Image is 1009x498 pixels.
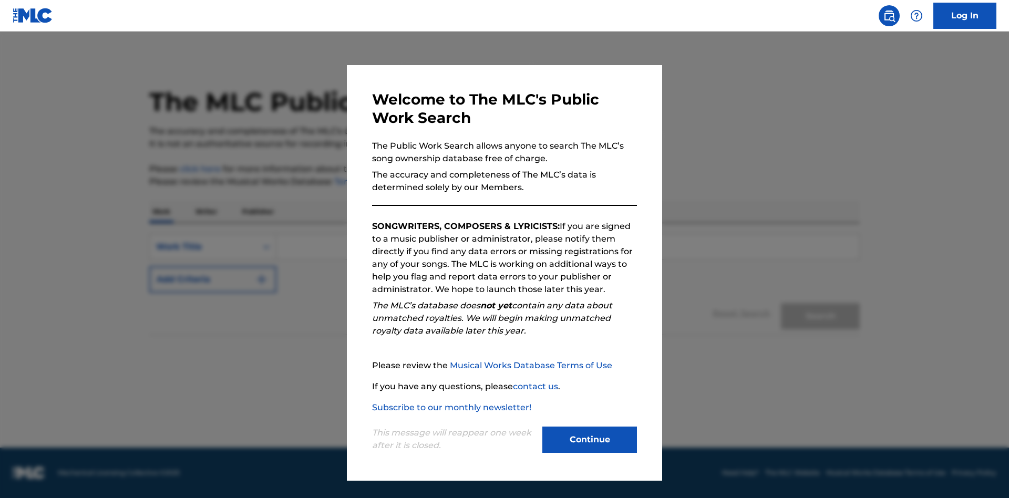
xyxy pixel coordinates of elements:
p: Please review the [372,359,637,372]
a: Log In [933,3,996,29]
p: The accuracy and completeness of The MLC’s data is determined solely by our Members. [372,169,637,194]
img: search [883,9,895,22]
h3: Welcome to The MLC's Public Work Search [372,90,637,127]
button: Continue [542,427,637,453]
img: help [910,9,923,22]
a: Subscribe to our monthly newsletter! [372,402,531,412]
iframe: Chat Widget [956,448,1009,498]
a: Public Search [879,5,900,26]
p: The Public Work Search allows anyone to search The MLC’s song ownership database free of charge. [372,140,637,165]
a: Musical Works Database Terms of Use [450,360,612,370]
div: Help [906,5,927,26]
img: MLC Logo [13,8,53,23]
a: contact us [513,381,558,391]
em: The MLC’s database does contain any data about unmatched royalties. We will begin making unmatche... [372,300,612,336]
p: This message will reappear one week after it is closed. [372,427,536,452]
strong: not yet [480,300,512,310]
strong: SONGWRITERS, COMPOSERS & LYRICISTS: [372,221,560,231]
p: If you are signed to a music publisher or administrator, please notify them directly if you find ... [372,220,637,296]
p: If you have any questions, please . [372,380,637,393]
